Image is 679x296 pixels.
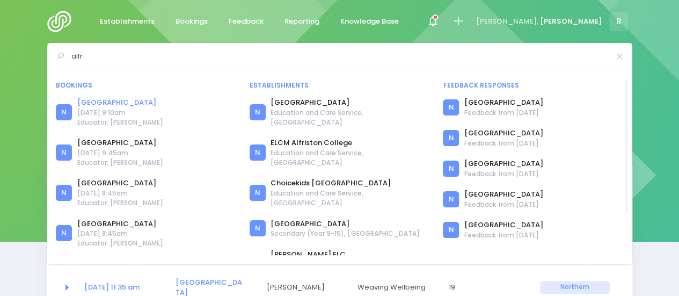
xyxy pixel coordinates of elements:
[271,148,429,168] span: Education and Care Service, [GEOGRAPHIC_DATA]
[77,239,163,248] span: Educator: [PERSON_NAME]
[449,282,519,293] span: 19
[443,222,459,238] div: N
[77,219,163,229] a: [GEOGRAPHIC_DATA]
[220,11,273,32] a: Feedback
[271,229,419,239] span: Secondary (Year 9-15), [GEOGRAPHIC_DATA]
[464,108,543,118] span: Feedback from [DATE]
[476,16,538,27] span: [PERSON_NAME],
[77,198,163,208] span: Educator: [PERSON_NAME]
[443,81,623,90] div: Feedback responses
[464,97,543,108] a: [GEOGRAPHIC_DATA]
[47,11,78,32] img: Logo
[77,158,163,168] span: Educator: [PERSON_NAME]
[77,108,163,118] span: [DATE] 9:10am
[464,230,543,240] span: Feedback from [DATE]
[84,282,140,292] a: [DATE] 11:35 am
[266,282,336,293] span: [PERSON_NAME]
[443,161,459,177] div: N
[357,282,427,293] span: Weaving Wellbeing
[229,16,264,27] span: Feedback
[167,11,217,32] a: Bookings
[276,11,328,32] a: Reporting
[77,118,163,127] span: Educator: [PERSON_NAME]
[77,138,163,148] a: [GEOGRAPHIC_DATA]
[77,97,163,108] a: [GEOGRAPHIC_DATA]
[91,11,164,32] a: Establishments
[271,219,419,229] a: [GEOGRAPHIC_DATA]
[250,220,266,236] div: N
[271,138,429,148] a: ELCM Alfriston College
[540,281,610,294] span: Northern
[464,169,543,179] span: Feedback from [DATE]
[250,185,266,201] div: N
[464,128,543,139] a: [GEOGRAPHIC_DATA]
[271,249,429,260] a: [PERSON_NAME] ELC
[56,185,72,201] div: N
[464,200,543,210] span: Feedback from [DATE]
[77,229,163,239] span: [DATE] 8:45am
[176,16,208,27] span: Bookings
[271,108,429,127] span: Education and Care Service, [GEOGRAPHIC_DATA]
[332,11,408,32] a: Knowledge Base
[100,16,155,27] span: Establishments
[77,178,163,189] a: [GEOGRAPHIC_DATA]
[340,16,399,27] span: Knowledge Base
[464,139,543,148] span: Feedback from [DATE]
[56,104,72,120] div: N
[284,16,319,27] span: Reporting
[464,189,543,200] a: [GEOGRAPHIC_DATA]
[271,178,429,189] a: Choicekids [GEOGRAPHIC_DATA]
[271,189,429,208] span: Education and Care Service, [GEOGRAPHIC_DATA]
[56,145,72,161] div: N
[250,145,266,161] div: N
[540,16,602,27] span: [PERSON_NAME]
[464,158,543,169] a: [GEOGRAPHIC_DATA]
[443,99,459,115] div: N
[250,81,430,90] div: Establishments
[271,97,429,108] a: [GEOGRAPHIC_DATA]
[250,104,266,120] div: N
[443,191,459,207] div: N
[443,130,459,146] div: N
[609,12,628,31] span: R
[464,220,543,230] a: [GEOGRAPHIC_DATA]
[77,189,163,198] span: [DATE] 8:45am
[56,225,72,241] div: N
[56,81,236,90] div: Bookings
[77,148,163,158] span: [DATE] 9:45am
[71,48,609,64] input: Search for anything (like establishments, bookings, or feedback)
